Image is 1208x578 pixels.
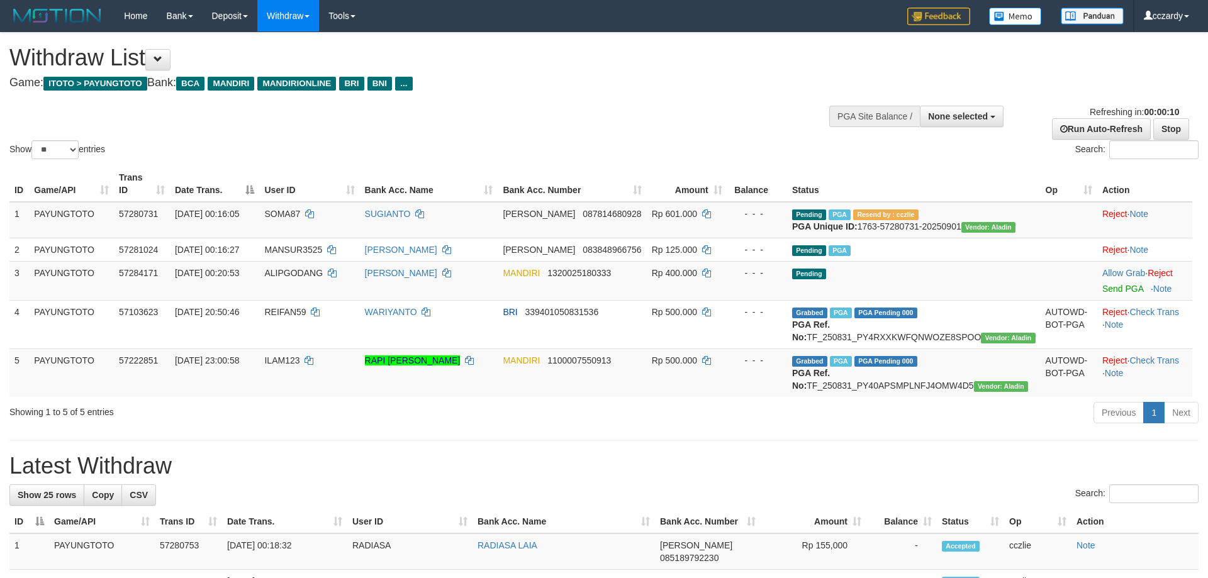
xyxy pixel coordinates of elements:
[866,533,937,570] td: -
[498,166,646,202] th: Bank Acc. Number: activate to sort column ascending
[119,355,158,365] span: 57222851
[264,268,323,278] span: ALIPGODANG
[365,245,437,255] a: [PERSON_NAME]
[1102,284,1143,294] a: Send PGA
[652,307,697,317] span: Rp 500.000
[1004,510,1071,533] th: Op: activate to sort column ascending
[365,268,437,278] a: [PERSON_NAME]
[866,510,937,533] th: Balance: activate to sort column ascending
[829,245,851,256] span: Marked by cczlie
[31,140,79,159] select: Showentries
[854,308,917,318] span: PGA Pending
[660,553,719,563] span: Copy 085189792230 to clipboard
[119,307,158,317] span: 57103623
[920,106,1004,127] button: None selected
[1129,307,1179,317] a: Check Trans
[792,308,827,318] span: Grabbed
[503,355,540,365] span: MANDIRI
[792,320,830,342] b: PGA Ref. No:
[29,348,114,397] td: PAYUNGTOTO
[264,307,306,317] span: REIFAN59
[170,166,260,202] th: Date Trans.: activate to sort column descending
[347,533,473,570] td: RADIASA
[175,307,239,317] span: [DATE] 20:50:46
[9,510,49,533] th: ID: activate to sort column descending
[787,202,1041,238] td: 1763-57280731-20250901
[937,510,1004,533] th: Status: activate to sort column ascending
[547,355,611,365] span: Copy 1100007550913 to clipboard
[9,6,105,25] img: MOTION_logo.png
[792,245,826,256] span: Pending
[732,267,782,279] div: - - -
[583,209,641,219] span: Copy 087814680928 to clipboard
[49,533,155,570] td: PAYUNGTOTO
[9,348,29,397] td: 5
[1075,140,1199,159] label: Search:
[1041,348,1097,397] td: AUTOWD-BOT-PGA
[176,77,204,91] span: BCA
[208,77,254,91] span: MANDIRI
[787,166,1041,202] th: Status
[1102,355,1127,365] a: Reject
[652,355,697,365] span: Rp 500.000
[942,541,980,552] span: Accepted
[9,45,793,70] h1: Withdraw List
[1102,245,1127,255] a: Reject
[829,209,851,220] span: Marked by cczlie
[9,401,494,418] div: Showing 1 to 5 of 5 entries
[9,300,29,348] td: 4
[92,490,114,500] span: Copy
[503,268,540,278] span: MANDIRI
[478,540,537,550] a: RADIASA LAIA
[9,140,105,159] label: Show entries
[29,166,114,202] th: Game/API: activate to sort column ascending
[792,356,827,367] span: Grabbed
[1097,348,1192,397] td: · ·
[1097,261,1192,300] td: ·
[1097,166,1192,202] th: Action
[175,245,239,255] span: [DATE] 00:16:27
[264,355,299,365] span: ILAM123
[989,8,1042,25] img: Button%20Memo.svg
[503,209,575,219] span: [PERSON_NAME]
[732,306,782,318] div: - - -
[1071,510,1199,533] th: Action
[29,238,114,261] td: PAYUNGTOTO
[792,209,826,220] span: Pending
[155,533,222,570] td: 57280753
[365,209,411,219] a: SUGIANTO
[9,238,29,261] td: 2
[732,354,782,367] div: - - -
[9,77,793,89] h4: Game: Bank:
[1097,238,1192,261] td: ·
[43,77,147,91] span: ITOTO > PAYUNGTOTO
[9,202,29,238] td: 1
[1077,540,1095,550] a: Note
[1102,209,1127,219] a: Reject
[473,510,655,533] th: Bank Acc. Name: activate to sort column ascending
[1097,300,1192,348] td: · ·
[652,245,697,255] span: Rp 125.000
[1129,355,1179,365] a: Check Trans
[9,453,1199,479] h1: Latest Withdraw
[1102,268,1148,278] span: ·
[1097,202,1192,238] td: ·
[829,106,920,127] div: PGA Site Balance /
[84,484,122,506] a: Copy
[1102,268,1145,278] a: Allow Grab
[9,261,29,300] td: 3
[583,245,641,255] span: Copy 083848966756 to clipboard
[175,268,239,278] span: [DATE] 00:20:53
[928,111,988,121] span: None selected
[347,510,473,533] th: User ID: activate to sort column ascending
[1144,107,1179,117] strong: 00:00:10
[119,268,158,278] span: 57284171
[792,368,830,391] b: PGA Ref. No:
[264,209,300,219] span: SOMA87
[1075,484,1199,503] label: Search:
[1129,209,1148,219] a: Note
[652,268,697,278] span: Rp 400.000
[18,490,76,500] span: Show 25 rows
[830,356,852,367] span: Marked by cczlie
[1052,118,1151,140] a: Run Auto-Refresh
